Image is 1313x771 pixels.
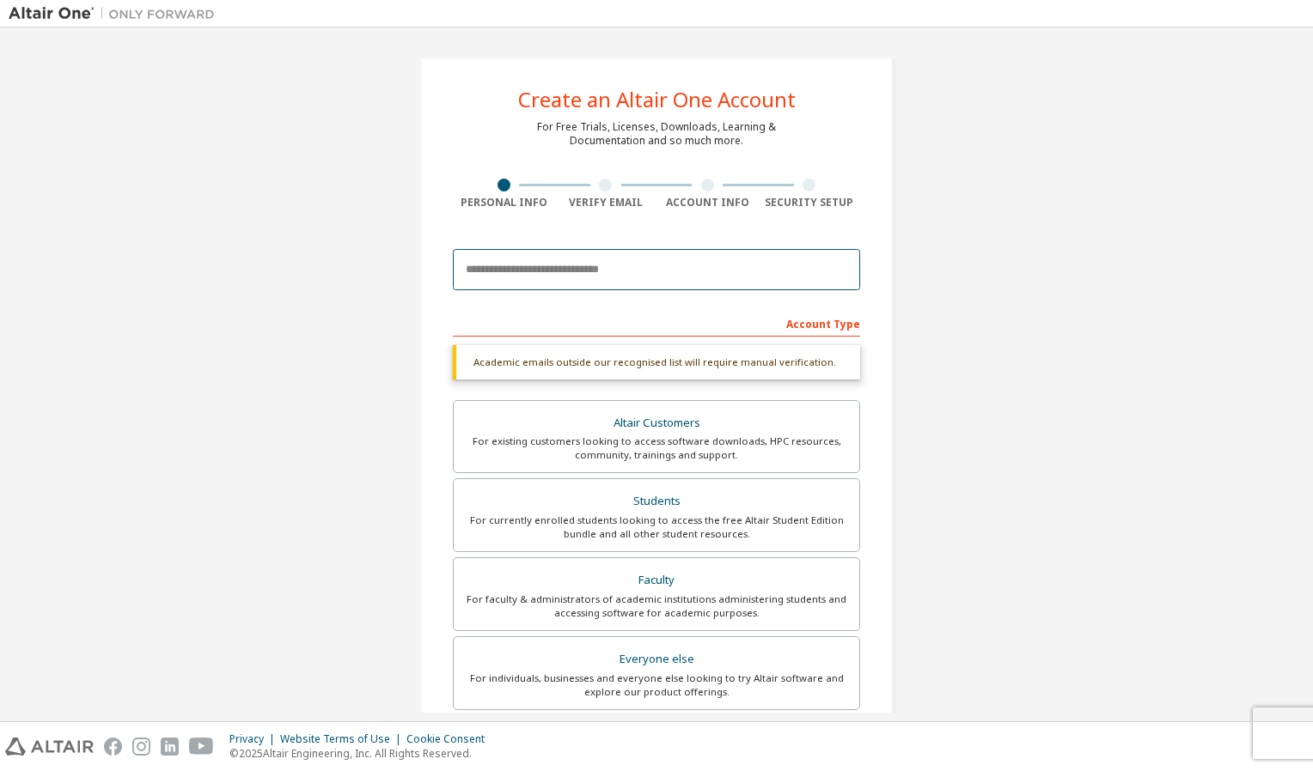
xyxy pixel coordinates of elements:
div: Personal Info [453,196,555,209]
div: Security Setup [759,196,861,209]
div: Everyone else [464,647,849,671]
div: Cookie Consent [406,732,495,746]
div: Website Terms of Use [280,732,406,746]
div: Faculty [464,568,849,592]
div: Verify Email [555,196,657,209]
img: linkedin.svg [161,738,179,756]
div: For currently enrolled students looking to access the free Altair Student Edition bundle and all ... [464,513,849,541]
div: Account Type [453,309,860,337]
div: For Free Trials, Licenses, Downloads, Learning & Documentation and so much more. [537,120,776,148]
div: Academic emails outside our recognised list will require manual verification. [453,345,860,379]
div: Privacy [229,732,280,746]
img: Altair One [9,5,223,22]
div: Account Info [656,196,759,209]
p: © 2025 Altair Engineering, Inc. All Rights Reserved. [229,746,495,761]
div: For faculty & administrators of academic institutions administering students and accessing softwa... [464,592,849,620]
div: For individuals, businesses and everyone else looking to try Altair software and explore our prod... [464,671,849,699]
div: Create an Altair One Account [518,89,796,110]
div: Students [464,489,849,513]
div: Altair Customers [464,411,849,435]
div: For existing customers looking to access software downloads, HPC resources, community, trainings ... [464,434,849,462]
img: facebook.svg [104,738,122,756]
img: instagram.svg [132,738,150,756]
img: youtube.svg [189,738,214,756]
img: altair_logo.svg [5,738,94,756]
